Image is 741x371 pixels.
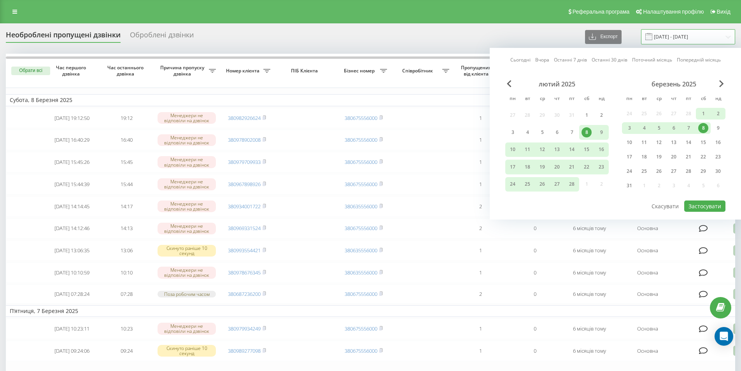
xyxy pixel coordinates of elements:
[453,218,508,239] td: 2
[713,166,723,176] div: 30
[596,110,606,120] div: 2
[596,93,607,105] abbr: неділя
[522,127,533,137] div: 4
[698,137,708,148] div: 15
[567,179,577,189] div: 28
[345,269,377,276] a: 380635556000
[683,152,694,162] div: 21
[624,123,634,133] div: 3
[99,262,154,283] td: 10:10
[508,341,562,361] td: 0
[637,165,652,177] div: вт 25 бер 2025 р.
[508,285,562,304] td: 0
[654,152,664,162] div: 19
[345,203,377,210] a: 380635556000
[45,108,99,128] td: [DATE] 19:12:50
[624,93,635,105] abbr: понеділок
[105,65,147,77] span: Час останнього дзвінка
[711,137,725,148] div: нд 16 бер 2025 р.
[712,93,724,105] abbr: неділя
[596,127,606,137] div: 9
[537,162,547,172] div: 19
[622,151,637,163] div: пн 17 бер 2025 р.
[617,218,679,239] td: Основна
[711,165,725,177] div: нд 30 бер 2025 р.
[622,122,637,134] div: пн 3 бер 2025 р.
[453,318,508,339] td: 1
[130,31,194,43] div: Оброблені дзвінки
[652,137,666,148] div: ср 12 бер 2025 р.
[99,130,154,150] td: 16:40
[696,151,711,163] div: сб 22 бер 2025 р.
[552,162,562,172] div: 20
[507,80,512,87] span: Previous Month
[224,68,263,74] span: Номер клієнта
[535,125,550,139] div: ср 5 лют 2025 р.
[637,151,652,163] div: вт 18 бер 2025 р.
[592,56,627,63] a: Останні 30 днів
[562,341,617,361] td: 6 місяців тому
[683,93,694,105] abbr: п’ятниця
[228,136,261,143] a: 380978902008
[550,177,564,192] div: чт 27 лют 2025 р.
[536,93,548,105] abbr: середа
[6,31,121,43] div: Необроблені пропущені дзвінки
[622,80,725,88] div: березень 2025
[453,240,508,261] td: 1
[554,56,587,63] a: Останні 7 днів
[581,93,592,105] abbr: субота
[596,144,606,155] div: 16
[99,318,154,339] td: 10:23
[617,262,679,283] td: Основна
[508,240,562,261] td: 0
[617,240,679,261] td: Основна
[711,122,725,134] div: нд 9 бер 2025 р.
[522,144,533,155] div: 11
[345,225,377,232] a: 380675556000
[535,56,549,63] a: Вчора
[683,166,694,176] div: 28
[453,130,508,150] td: 1
[522,179,533,189] div: 25
[637,137,652,148] div: вт 11 бер 2025 р.
[698,123,708,133] div: 8
[158,223,216,234] div: Менеджери не відповіли на дзвінок
[622,137,637,148] div: пн 10 бер 2025 р.
[158,65,209,77] span: Причина пропуску дзвінка
[345,136,377,143] a: 380675556000
[719,80,724,87] span: Next Month
[158,178,216,190] div: Менеджери не відповіли на дзвінок
[639,123,649,133] div: 4
[647,200,683,212] button: Скасувати
[573,9,630,15] span: Реферальна програма
[698,109,708,119] div: 1
[681,151,696,163] div: пт 21 бер 2025 р.
[45,262,99,283] td: [DATE] 10:10:59
[453,174,508,195] td: 1
[666,151,681,163] div: чт 20 бер 2025 р.
[585,30,622,44] button: Експорт
[564,125,579,139] div: пт 7 лют 2025 р.
[567,144,577,155] div: 14
[99,152,154,172] td: 15:45
[158,245,216,257] div: Скинуто раніше 10 секунд
[594,142,609,157] div: нд 16 лют 2025 р.
[99,174,154,195] td: 15:44
[99,285,154,304] td: 07:28
[564,160,579,174] div: пт 21 лют 2025 р.
[510,56,531,63] a: Сьогодні
[550,125,564,139] div: чт 6 лют 2025 р.
[345,290,377,297] a: 380675556000
[345,247,377,254] a: 380635556000
[696,137,711,148] div: сб 15 бер 2025 р.
[715,327,733,346] div: Open Intercom Messenger
[99,196,154,217] td: 14:17
[669,152,679,162] div: 20
[652,165,666,177] div: ср 26 бер 2025 р.
[624,166,634,176] div: 24
[594,108,609,122] div: нд 2 лют 2025 р.
[158,156,216,168] div: Менеджери не відповіли на дзвінок
[535,160,550,174] div: ср 19 лют 2025 р.
[345,114,377,121] a: 380675556000
[624,181,634,191] div: 31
